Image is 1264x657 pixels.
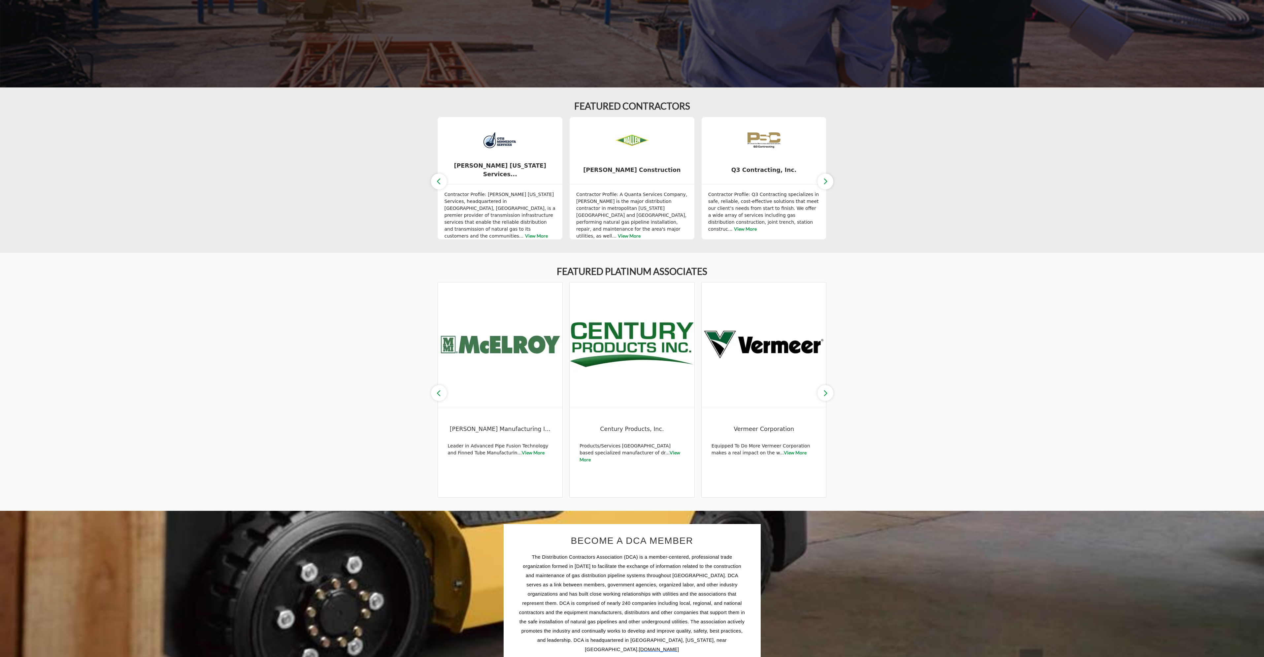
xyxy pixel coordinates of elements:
a: Q3 Contracting, Inc. [702,161,826,179]
a: [PERSON_NAME] Manufacturing I... [448,420,553,438]
span: ... [519,233,523,239]
img: Vermeer Corporation [702,282,826,407]
a: View More [734,226,757,232]
b: Otis Minnesota Services LLC [448,161,552,179]
p: Contractor Profile: [PERSON_NAME] [US_STATE] Services, headquartered in [GEOGRAPHIC_DATA], [GEOGR... [444,191,556,240]
h2: BECOME A DCA MEMBER [518,534,746,548]
img: Otis Minnesota Services LLC [483,124,516,157]
a: View More [525,233,548,239]
span: ... [728,226,732,232]
a: View More [784,450,807,455]
a: [PERSON_NAME] [US_STATE] Services... [438,161,562,179]
a: View More [618,233,641,239]
p: Contractor Profile: Q3 Contracting specializes in safe, reliable, cost-effective solutions that m... [708,191,820,233]
b: Q3 Contracting, Inc. [712,161,816,179]
span: [PERSON_NAME] Manufacturing I... [448,425,553,433]
span: McElroy Manufacturing Inc. [448,420,553,438]
a: [PERSON_NAME] Construction [570,161,694,179]
span: Century Products, Inc. [580,425,684,433]
h2: FEATURED PLATINUM ASSOCIATES [557,266,707,277]
img: Q3 Contracting, Inc. [748,124,781,157]
span: Vermeer Corporation [712,425,816,433]
a: [DOMAIN_NAME] [639,647,679,652]
span: Q3 Contracting, Inc. [712,166,816,174]
span: [PERSON_NAME] [US_STATE] Services... [448,161,552,179]
img: Hallen Construction [615,124,649,157]
a: Century Products, Inc. [580,420,684,438]
img: Century Products, Inc. [570,282,694,407]
p: Leader in Advanced Pipe Fusion Technology and Finned Tube Manufacturin... [448,443,553,456]
span: ... [612,233,616,239]
a: Vermeer Corporation [712,420,816,438]
span: [PERSON_NAME] Construction [580,166,684,174]
p: Contractor Profile: A Quanta Services Company, [PERSON_NAME] is the major distribution contractor... [576,191,688,240]
h2: FEATURED CONTRACTORS [574,101,690,112]
a: View More [522,450,545,455]
p: Equipped To Do More Vermeer Corporation makes a real impact on the w... [712,443,816,456]
a: View More [580,450,680,462]
span: The Distribution Contractors Association (DCA) is a member-centered, professional trade organizat... [519,554,745,652]
b: Hallen Construction [580,161,684,179]
p: Products/Services [GEOGRAPHIC_DATA] based specialized manufacturer of dr... [580,443,684,463]
img: McElroy Manufacturing Inc. [438,282,563,407]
